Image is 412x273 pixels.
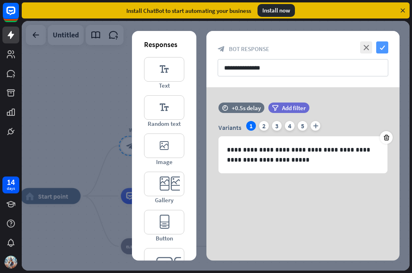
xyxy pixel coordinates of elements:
[246,121,256,131] div: 1
[126,7,251,14] div: Install ChatBot to start automating your business
[2,177,19,193] a: 14 days
[360,41,372,53] i: close
[298,121,307,131] div: 5
[272,105,278,111] i: filter
[282,104,306,112] span: Add filter
[7,186,15,191] div: days
[229,45,269,53] span: Bot Response
[7,179,15,186] div: 14
[222,105,228,111] i: time
[232,104,261,112] div: +0.5s delay
[272,121,282,131] div: 3
[6,3,31,27] button: Open LiveChat chat widget
[218,45,225,53] i: block_bot_response
[285,121,295,131] div: 4
[259,121,269,131] div: 2
[218,123,241,131] span: Variants
[257,4,295,17] div: Install now
[376,41,388,53] i: check
[311,121,320,131] i: plus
